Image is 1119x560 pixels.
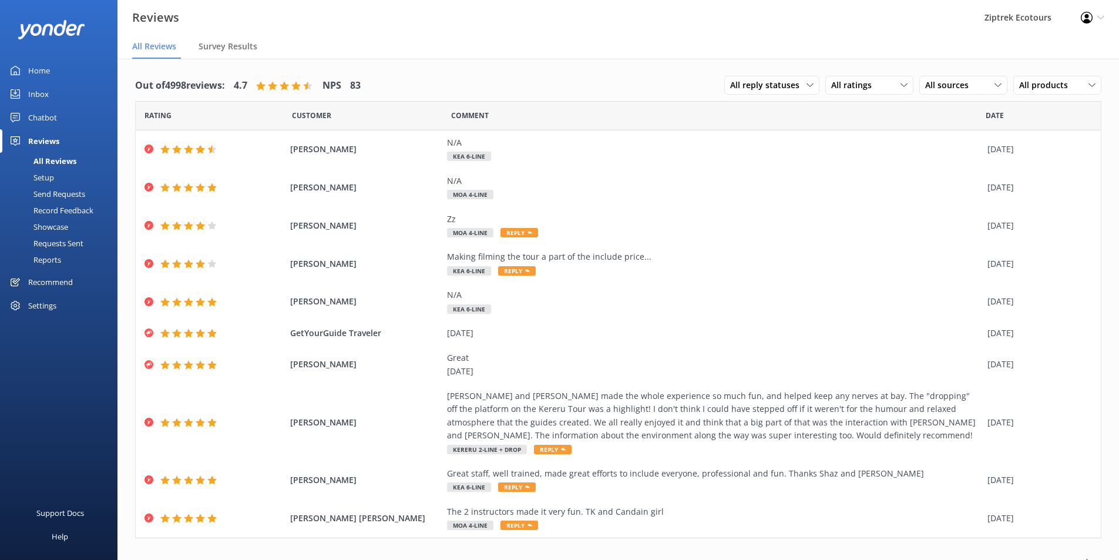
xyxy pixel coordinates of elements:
[28,82,49,106] div: Inbox
[7,252,117,268] a: Reports
[730,79,807,92] span: All reply statuses
[447,467,982,480] div: Great staff, well trained, made great efforts to include everyone, professional and fun. Thanks S...
[145,110,172,121] span: Date
[987,416,1086,429] div: [DATE]
[7,169,117,186] a: Setup
[447,505,982,518] div: The 2 instructors made it very fun. TK and Candain girl
[534,445,572,454] span: Reply
[290,512,442,525] span: [PERSON_NAME] [PERSON_NAME]
[986,110,1004,121] span: Date
[290,416,442,429] span: [PERSON_NAME]
[498,482,536,492] span: Reply
[28,270,73,294] div: Recommend
[7,186,117,202] a: Send Requests
[987,295,1086,308] div: [DATE]
[28,294,56,317] div: Settings
[447,445,527,454] span: Kereru 2-Line + Drop
[987,219,1086,232] div: [DATE]
[290,257,442,270] span: [PERSON_NAME]
[987,327,1086,340] div: [DATE]
[498,266,536,276] span: Reply
[447,266,491,276] span: Kea 6-Line
[290,327,442,340] span: GetYourGuide Traveler
[987,474,1086,487] div: [DATE]
[987,512,1086,525] div: [DATE]
[7,219,117,235] a: Showcase
[447,228,493,237] span: Moa 4-Line
[447,250,982,263] div: Making filming the tour a part of the include price...
[7,252,61,268] div: Reports
[447,175,982,187] div: N/A
[987,181,1086,194] div: [DATE]
[447,136,982,149] div: N/A
[132,41,176,52] span: All Reviews
[290,143,442,156] span: [PERSON_NAME]
[447,327,982,340] div: [DATE]
[199,41,257,52] span: Survey Results
[18,20,85,39] img: yonder-white-logo.png
[52,525,68,548] div: Help
[447,351,982,378] div: Great [DATE]
[292,110,331,121] span: Date
[7,169,54,186] div: Setup
[7,153,117,169] a: All Reviews
[28,129,59,153] div: Reviews
[290,295,442,308] span: [PERSON_NAME]
[447,304,491,314] span: Kea 6-Line
[447,521,493,530] span: Moa 4-Line
[7,186,85,202] div: Send Requests
[7,219,68,235] div: Showcase
[135,78,225,93] h4: Out of 4998 reviews:
[350,78,361,93] h4: 83
[500,521,538,530] span: Reply
[925,79,976,92] span: All sources
[1019,79,1075,92] span: All products
[451,110,489,121] span: Question
[447,213,982,226] div: Zz
[447,190,493,199] span: Moa 4-Line
[447,152,491,161] span: Kea 6-Line
[234,78,247,93] h4: 4.7
[447,390,982,442] div: [PERSON_NAME] and [PERSON_NAME] made the whole experience so much fun, and helped keep any nerves...
[290,358,442,371] span: [PERSON_NAME]
[7,202,117,219] a: Record Feedback
[831,79,879,92] span: All ratings
[28,59,50,82] div: Home
[7,235,117,252] a: Requests Sent
[7,202,93,219] div: Record Feedback
[290,219,442,232] span: [PERSON_NAME]
[447,289,982,301] div: N/A
[447,482,491,492] span: Kea 6-Line
[500,228,538,237] span: Reply
[290,181,442,194] span: [PERSON_NAME]
[987,143,1086,156] div: [DATE]
[7,153,76,169] div: All Reviews
[290,474,442,487] span: [PERSON_NAME]
[36,501,84,525] div: Support Docs
[987,257,1086,270] div: [DATE]
[987,358,1086,371] div: [DATE]
[132,8,179,27] h3: Reviews
[28,106,57,129] div: Chatbot
[322,78,341,93] h4: NPS
[7,235,83,252] div: Requests Sent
